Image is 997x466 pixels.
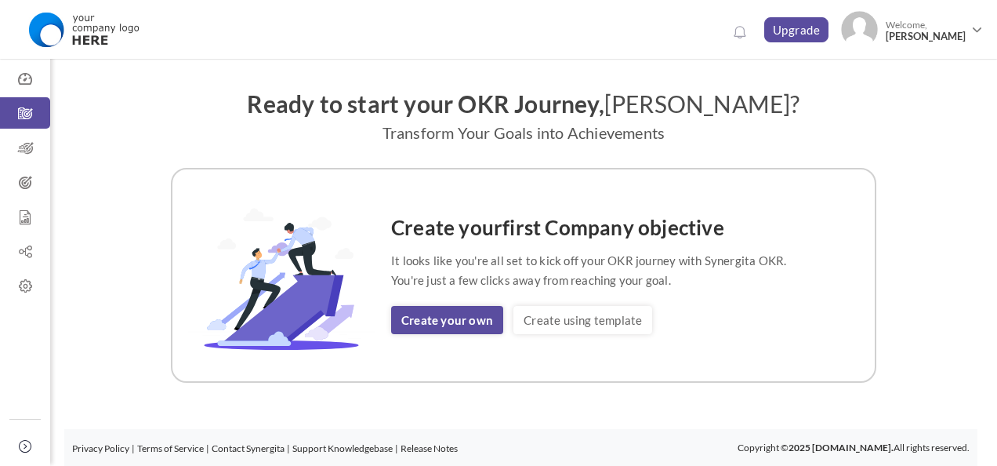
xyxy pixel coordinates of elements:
[137,442,204,454] a: Terms of Service
[727,20,752,46] a: Notifications
[789,442,894,453] b: 2025 [DOMAIN_NAME].
[604,91,800,117] span: [PERSON_NAME]?
[206,441,209,457] li: |
[70,125,977,140] p: Transform Your Goals into Achievements
[18,10,149,49] img: Logo
[287,441,290,457] li: |
[212,442,285,454] a: Contact Synergita
[188,201,375,350] img: OKR-Template-Image.svg
[395,441,398,457] li: |
[513,306,652,334] a: Create using template
[391,217,786,239] h4: Create your
[72,442,129,454] a: Privacy Policy
[502,215,724,240] span: first Company objective
[886,31,966,42] span: [PERSON_NAME]
[401,442,458,454] a: Release Notes
[391,251,786,290] p: It looks like you're all set to kick off your OKR journey with Synergita OKR. You're just a few c...
[132,441,135,457] li: |
[835,5,989,51] a: Photo Welcome,[PERSON_NAME]
[738,440,970,456] p: Copyright © All rights reserved.
[292,442,393,454] a: Support Knowledgebase
[878,11,970,50] span: Welcome,
[841,11,878,48] img: Photo
[764,17,829,42] a: Upgrade
[391,306,503,334] a: Create your own
[70,91,977,117] h2: Ready to start your OKR Journey,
